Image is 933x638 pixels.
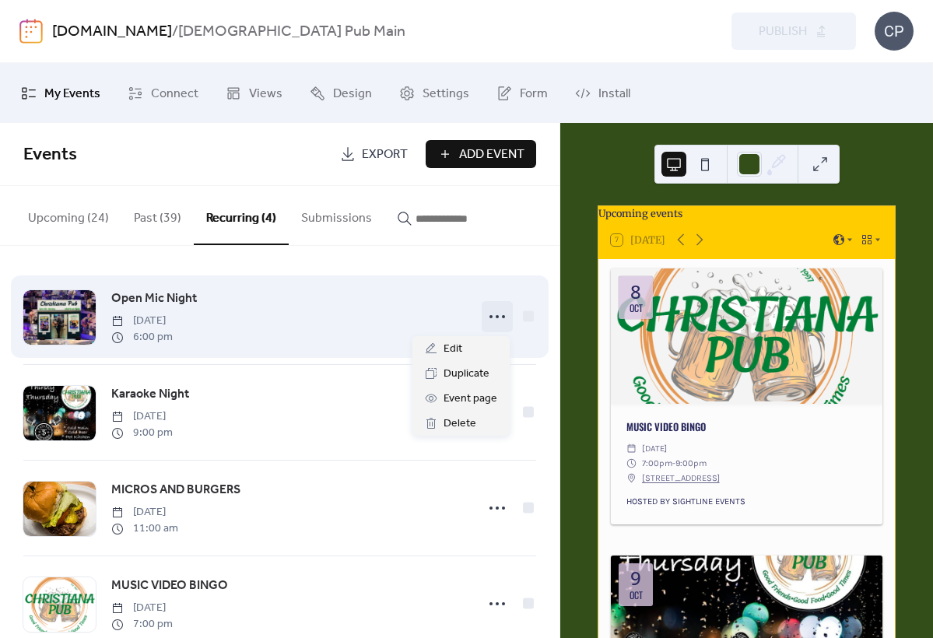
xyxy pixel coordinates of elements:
[642,456,672,471] span: 7:00pm
[111,329,173,345] span: 6:00 pm
[19,19,43,44] img: logo
[362,145,408,164] span: Export
[626,441,637,456] div: ​
[485,69,559,117] a: Form
[333,82,372,106] span: Design
[178,17,405,47] b: [DEMOGRAPHIC_DATA] Pub Main
[630,591,643,600] div: Oct
[328,140,419,168] a: Export
[444,415,476,433] span: Delete
[444,390,497,408] span: Event page
[675,456,707,471] span: 9:00pm
[111,384,189,405] a: Karaoke Night
[16,186,121,244] button: Upcoming (24)
[111,313,173,329] span: [DATE]
[630,303,643,313] div: Oct
[111,600,173,616] span: [DATE]
[630,569,641,587] div: 9
[111,504,178,521] span: [DATE]
[598,82,630,106] span: Install
[111,408,173,425] span: [DATE]
[111,481,240,500] span: MICROS AND BURGERS
[444,365,489,384] span: Duplicate
[111,425,173,441] span: 9:00 pm
[626,471,637,486] div: ​
[111,289,197,308] span: Open Mic Night
[611,496,882,509] div: HOSTED BY SIGHTLINE EVENTS
[23,138,77,172] span: Events
[875,12,914,51] div: CP
[444,340,462,359] span: Edit
[642,471,720,486] a: [STREET_ADDRESS]
[563,69,642,117] a: Install
[111,616,173,633] span: 7:00 pm
[52,17,172,47] a: [DOMAIN_NAME]
[642,441,667,456] span: [DATE]
[111,521,178,537] span: 11:00 am
[111,385,189,404] span: Karaoke Night
[423,82,469,106] span: Settings
[214,69,294,117] a: Views
[116,69,210,117] a: Connect
[611,419,882,434] div: MUSIC VIDEO BINGO
[44,82,100,106] span: My Events
[598,206,895,221] div: Upcoming events
[520,82,548,106] span: Form
[9,69,112,117] a: My Events
[194,186,289,245] button: Recurring (4)
[426,140,536,168] button: Add Event
[111,577,228,595] span: MUSIC VIDEO BINGO
[630,282,641,301] div: 8
[111,480,240,500] a: MICROS AND BURGERS
[249,82,282,106] span: Views
[459,145,524,164] span: Add Event
[672,456,675,471] span: -
[111,289,197,309] a: Open Mic Night
[111,576,228,596] a: MUSIC VIDEO BINGO
[172,17,178,47] b: /
[626,456,637,471] div: ​
[298,69,384,117] a: Design
[388,69,481,117] a: Settings
[151,82,198,106] span: Connect
[289,186,384,244] button: Submissions
[121,186,194,244] button: Past (39)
